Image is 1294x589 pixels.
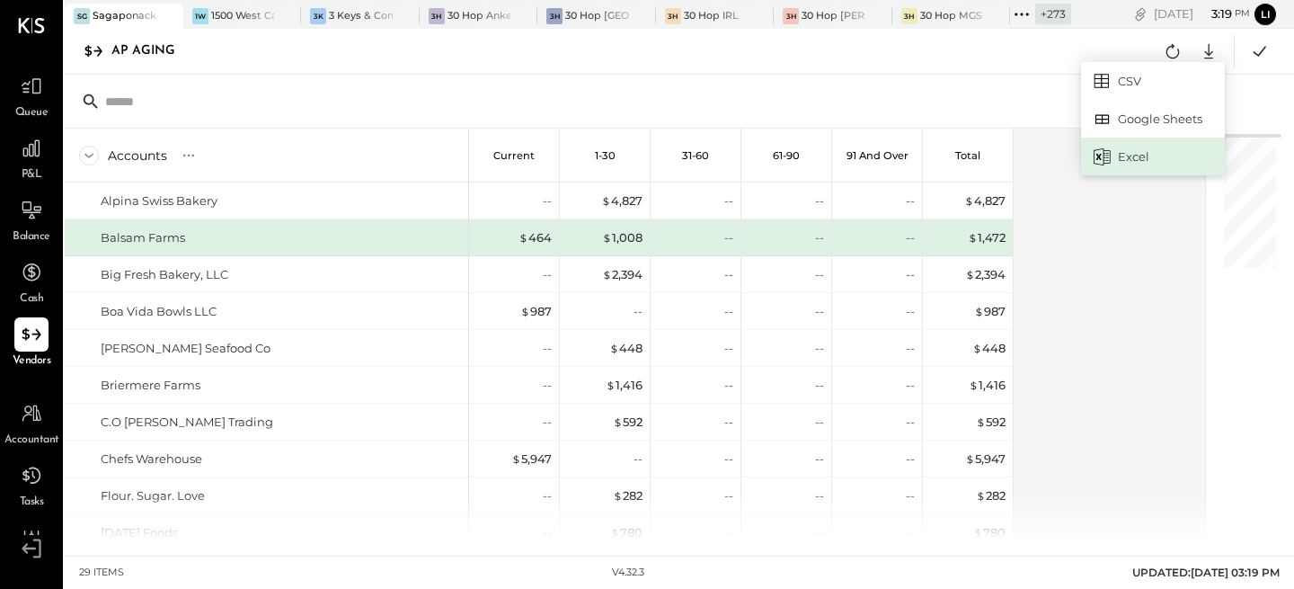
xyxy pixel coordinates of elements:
[22,167,42,183] span: P&L
[1,255,62,308] a: Cash
[1154,5,1250,22] div: [DATE]
[101,414,273,431] div: C.O [PERSON_NAME] Trading
[1132,566,1280,579] span: UPDATED: [DATE] 03:19 PM
[108,147,167,165] div: Accounts
[724,192,733,210] div: --
[493,149,535,162] p: Current
[968,230,978,245] span: $
[906,229,915,246] div: --
[543,487,552,504] div: --
[964,192,1006,210] div: 4,827
[610,524,643,541] div: 780
[682,149,709,162] p: 31-60
[610,525,620,540] span: $
[955,149,980,162] p: Total
[965,266,1006,283] div: 2,394
[20,495,44,511] span: Tasks
[684,9,739,23] div: 30 Hop IRL
[543,340,552,357] div: --
[101,524,178,541] div: [DATE] Foods
[906,451,915,468] div: --
[543,524,552,541] div: --
[74,8,90,24] div: SG
[310,8,326,24] div: 3K
[901,8,917,24] div: 3H
[1196,5,1232,22] span: 3 : 19
[606,378,616,392] span: $
[79,566,124,580] div: 29 items
[972,341,982,355] span: $
[609,341,619,355] span: $
[101,266,228,283] div: Big Fresh Bakery, LLC
[634,451,643,468] div: --
[724,229,733,246] div: --
[906,266,915,283] div: --
[972,340,1006,357] div: 448
[906,414,915,431] div: --
[1035,4,1071,24] div: + 273
[976,415,986,429] span: $
[724,487,733,504] div: --
[613,488,623,503] span: $
[634,303,643,320] div: --
[976,414,1006,431] div: 592
[976,487,1006,504] div: 282
[969,378,979,392] span: $
[511,451,521,466] span: $
[965,451,1006,468] div: 5,947
[543,266,552,283] div: --
[609,340,643,357] div: 448
[101,192,217,210] div: Alpina Swiss Bakery
[815,340,824,357] div: --
[724,303,733,320] div: --
[429,8,445,24] div: 3H
[965,267,975,281] span: $
[1,131,62,183] a: P&L
[520,303,552,320] div: 987
[601,192,643,210] div: 4,827
[602,229,643,246] div: 1,008
[601,193,611,208] span: $
[815,414,824,431] div: --
[101,303,217,320] div: Boa Vida Bowls LLC
[906,192,915,210] div: --
[973,525,983,540] span: $
[546,8,563,24] div: 3H
[520,304,530,318] span: $
[783,8,799,24] div: 3H
[968,229,1006,246] div: 1,472
[448,9,511,23] div: 30 Hop Ankeny
[1235,7,1250,20] span: pm
[815,192,824,210] div: --
[920,9,982,23] div: 30 Hop MGS
[329,9,393,23] div: 3 Keys & Company
[815,487,824,504] div: --
[906,487,915,504] div: --
[773,149,800,162] p: 61-90
[906,377,915,394] div: --
[13,353,51,370] span: Vendors
[969,377,1006,394] div: 1,416
[1254,4,1276,25] button: Li
[111,37,193,66] div: AP Aging
[518,230,528,245] span: $
[1131,4,1149,23] div: copy link
[974,303,1006,320] div: 987
[1,69,62,121] a: Queue
[595,149,616,162] p: 1-30
[724,377,733,394] div: --
[602,267,612,281] span: $
[101,340,270,357] div: [PERSON_NAME] Seafood Co
[1,397,62,449] a: Accountant
[976,488,986,503] span: $
[965,451,975,466] span: $
[724,266,733,283] div: --
[906,303,915,320] div: --
[211,9,275,23] div: 1500 West Capital LP
[602,266,643,283] div: 2,394
[1081,62,1225,100] a: CSV
[192,8,208,24] div: 1W
[613,414,643,431] div: 592
[101,229,185,246] div: Balsam Farms
[15,105,49,121] span: Queue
